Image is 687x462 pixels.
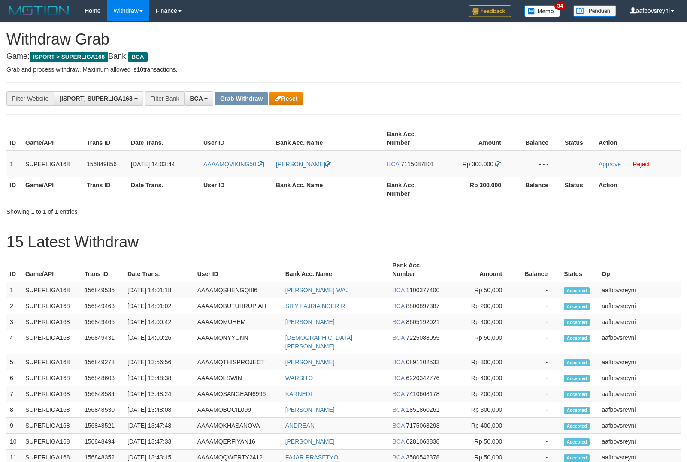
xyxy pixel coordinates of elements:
[564,303,590,310] span: Accepted
[598,354,681,370] td: aafbovsreyni
[598,418,681,434] td: aafbovsreyni
[598,258,681,282] th: Op
[598,314,681,330] td: aafbovsreyni
[81,402,124,418] td: 156848530
[127,177,200,201] th: Date Trans.
[22,126,83,151] th: Game/API
[285,359,335,366] a: [PERSON_NAME]
[6,65,681,74] p: Grab and process withdraw. Maximum allowed is transactions.
[6,31,681,48] h1: Withdraw Grab
[81,370,124,386] td: 156848603
[22,314,81,330] td: SUPERLIGA168
[573,5,616,17] img: panduan.png
[554,2,566,10] span: 34
[194,314,282,330] td: AAAAMQMUHEM
[392,406,404,413] span: BCA
[285,438,335,445] a: [PERSON_NAME]
[406,406,439,413] span: Copy 1851860261 to clipboard
[406,390,439,397] span: Copy 7410668178 to clipboard
[81,314,124,330] td: 156849465
[406,375,439,381] span: Copy 6220342776 to clipboard
[22,330,81,354] td: SUPERLIGA168
[194,402,282,418] td: AAAAMQBOCIL099
[446,330,515,354] td: Rp 50,000
[131,161,175,168] span: [DATE] 14:03:44
[406,318,439,325] span: Copy 8605192021 to clipboard
[6,177,22,201] th: ID
[6,298,22,314] td: 2
[406,422,439,429] span: Copy 7175063293 to clipboard
[524,5,560,17] img: Button%20Memo.svg
[200,126,272,151] th: User ID
[136,66,143,73] strong: 10
[446,370,515,386] td: Rp 400,000
[6,314,22,330] td: 3
[633,161,650,168] a: Reject
[285,303,345,309] a: SITY FAJRIA NOER R
[194,282,282,298] td: AAAAMQSHENGQI86
[6,354,22,370] td: 5
[194,418,282,434] td: AAAAMQKHASANOVA
[598,370,681,386] td: aafbovsreyni
[22,418,81,434] td: SUPERLIGA168
[515,386,560,402] td: -
[6,370,22,386] td: 6
[564,454,590,462] span: Accepted
[401,161,434,168] span: Copy 7115087801 to clipboard
[446,434,515,450] td: Rp 50,000
[272,177,384,201] th: Bank Acc. Name
[392,422,404,429] span: BCA
[22,434,81,450] td: SUPERLIGA168
[515,258,560,282] th: Balance
[446,282,515,298] td: Rp 50,000
[124,258,194,282] th: Date Trans.
[200,177,272,201] th: User ID
[6,151,22,177] td: 1
[124,282,194,298] td: [DATE] 14:01:18
[87,161,117,168] span: 156849856
[81,258,124,282] th: Trans ID
[194,434,282,450] td: AAAAMQERFIYAN16
[276,161,331,168] a: [PERSON_NAME]
[124,314,194,330] td: [DATE] 14:00:42
[145,91,184,106] div: Filter Bank
[22,354,81,370] td: SUPERLIGA168
[124,354,194,370] td: [DATE] 13:56:56
[446,258,515,282] th: Amount
[6,204,280,216] div: Showing 1 to 1 of 1 entries
[515,330,560,354] td: -
[124,386,194,402] td: [DATE] 13:48:24
[564,423,590,430] span: Accepted
[194,370,282,386] td: AAAAMQLSWIN
[124,434,194,450] td: [DATE] 13:47:33
[564,407,590,414] span: Accepted
[389,258,446,282] th: Bank Acc. Number
[406,287,439,294] span: Copy 1100377400 to clipboard
[598,434,681,450] td: aafbovsreyni
[22,177,83,201] th: Game/API
[203,161,256,168] span: AAAAMQVIKING50
[514,126,561,151] th: Balance
[463,161,493,168] span: Rp 300.000
[6,258,22,282] th: ID
[81,282,124,298] td: 156849535
[285,454,339,461] a: FAJAR PRASETYO
[392,438,404,445] span: BCA
[81,330,124,354] td: 156849431
[81,354,124,370] td: 156849278
[6,4,72,17] img: MOTION_logo.png
[515,282,560,298] td: -
[406,438,439,445] span: Copy 6281068838 to clipboard
[392,390,404,397] span: BCA
[564,287,590,294] span: Accepted
[392,334,404,341] span: BCA
[190,95,203,102] span: BCA
[446,402,515,418] td: Rp 300,000
[124,370,194,386] td: [DATE] 13:48:38
[6,282,22,298] td: 1
[22,370,81,386] td: SUPERLIGA168
[6,386,22,402] td: 7
[564,391,590,398] span: Accepted
[22,298,81,314] td: SUPERLIGA168
[272,126,384,151] th: Bank Acc. Name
